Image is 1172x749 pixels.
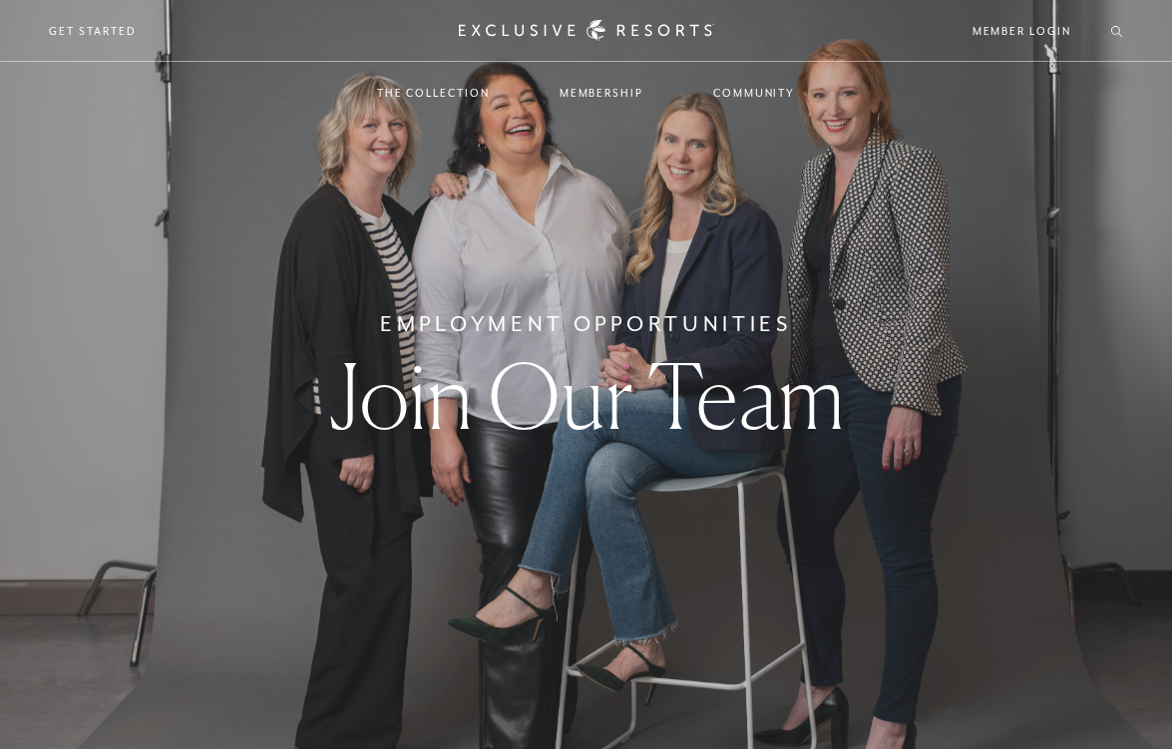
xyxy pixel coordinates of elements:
[49,22,136,40] a: Get Started
[540,64,663,122] a: Membership
[380,308,792,340] h6: Employment Opportunities
[357,64,510,122] a: The Collection
[693,64,815,122] a: Community
[973,22,1071,40] a: Member Login
[328,351,845,441] h1: Join Our Team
